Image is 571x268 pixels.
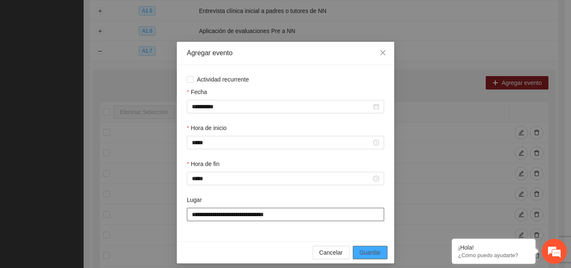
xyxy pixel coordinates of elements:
input: Fecha [192,102,372,111]
button: Guardar [353,246,387,259]
span: Cancelar [319,248,343,257]
input: Hora de fin [192,174,372,183]
span: Estamos en línea. [48,87,115,171]
label: Hora de fin [187,159,219,168]
button: Close [372,42,394,64]
label: Lugar [187,195,202,204]
label: Fecha [187,87,207,97]
span: Guardar [359,248,381,257]
div: ¡Hola! [458,244,529,251]
button: Cancelar [313,246,349,259]
span: Actividad recurrente [194,75,252,84]
input: Hora de inicio [192,138,372,147]
textarea: Escriba su mensaje y pulse “Intro” [4,179,159,208]
div: Minimizar ventana de chat en vivo [137,4,157,24]
div: Chatee con nosotros ahora [43,43,140,54]
span: close [380,49,386,56]
div: Agregar evento [187,48,384,58]
p: ¿Cómo puedo ayudarte? [458,252,529,258]
input: Lugar [187,208,384,221]
label: Hora de inicio [187,123,227,133]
